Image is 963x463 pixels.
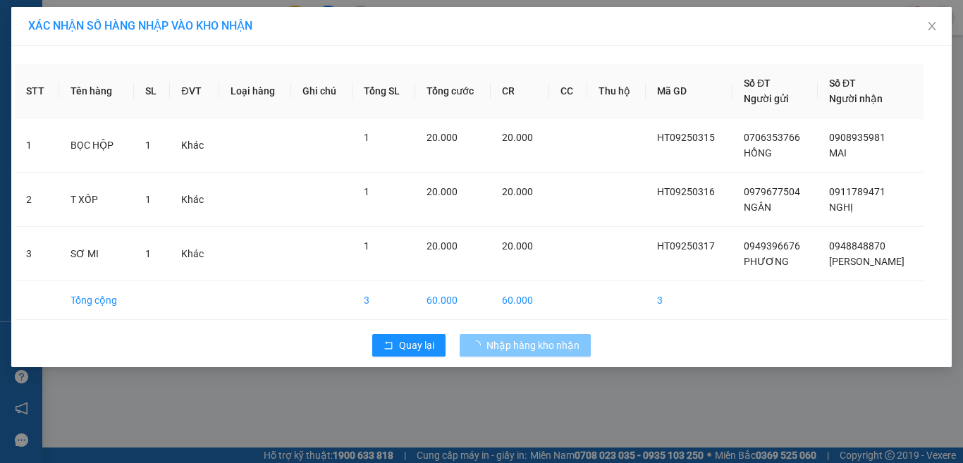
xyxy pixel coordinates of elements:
span: 1 [364,240,369,252]
span: 0908935981 [829,132,885,143]
span: loading [471,340,486,350]
span: Nhập hàng kho nhận [486,338,579,353]
span: HỒNG [744,147,772,159]
span: 1 [145,194,151,205]
th: Ghi chú [291,64,352,118]
th: Loại hàng [219,64,292,118]
span: 20.000 [427,240,458,252]
span: Người gửi [744,93,789,104]
span: 20.000 [502,240,533,252]
span: Quay lại [399,338,434,353]
span: 0706353766 [744,132,800,143]
span: 20.000 [427,132,458,143]
td: 60.000 [491,281,548,320]
button: Nhập hàng kho nhận [460,334,591,357]
td: Khác [170,118,219,173]
td: Khác [170,173,219,227]
span: MAI [829,147,847,159]
th: Tên hàng [59,64,134,118]
td: SƠ MI [59,227,134,281]
th: CC [549,64,587,118]
th: Thu hộ [587,64,646,118]
span: Người nhận [829,93,883,104]
th: CR [491,64,548,118]
td: Khác [170,227,219,281]
td: BỌC HỘP [59,118,134,173]
th: Tổng SL [352,64,416,118]
td: 3 [646,281,732,320]
span: HT09250317 [657,240,715,252]
span: 1 [145,140,151,151]
span: 0911789471 [829,186,885,197]
span: 0979677504 [744,186,800,197]
span: 0948848870 [829,240,885,252]
span: rollback [384,340,393,352]
span: 20.000 [502,132,533,143]
span: NGÂN [744,202,771,213]
td: Tổng cộng [59,281,134,320]
span: 1 [364,132,369,143]
button: Close [912,7,952,47]
span: 20.000 [427,186,458,197]
td: 60.000 [415,281,491,320]
td: 1 [15,118,59,173]
span: Số ĐT [744,78,771,89]
td: T XỐP [59,173,134,227]
span: HT09250316 [657,186,715,197]
span: close [926,20,938,32]
td: 2 [15,173,59,227]
td: 3 [15,227,59,281]
th: ĐVT [170,64,219,118]
span: 20.000 [502,186,533,197]
th: STT [15,64,59,118]
th: Tổng cước [415,64,491,118]
td: 3 [352,281,416,320]
span: PHƯƠNG [744,256,789,267]
span: 1 [145,248,151,259]
span: 0949396676 [744,240,800,252]
span: HT09250315 [657,132,715,143]
th: SL [134,64,171,118]
button: rollbackQuay lại [372,334,446,357]
th: Mã GD [646,64,732,118]
span: NGHỊ [829,202,853,213]
span: Số ĐT [829,78,856,89]
span: [PERSON_NAME] [829,256,904,267]
span: 1 [364,186,369,197]
span: XÁC NHẬN SỐ HÀNG NHẬP VÀO KHO NHẬN [28,19,252,32]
